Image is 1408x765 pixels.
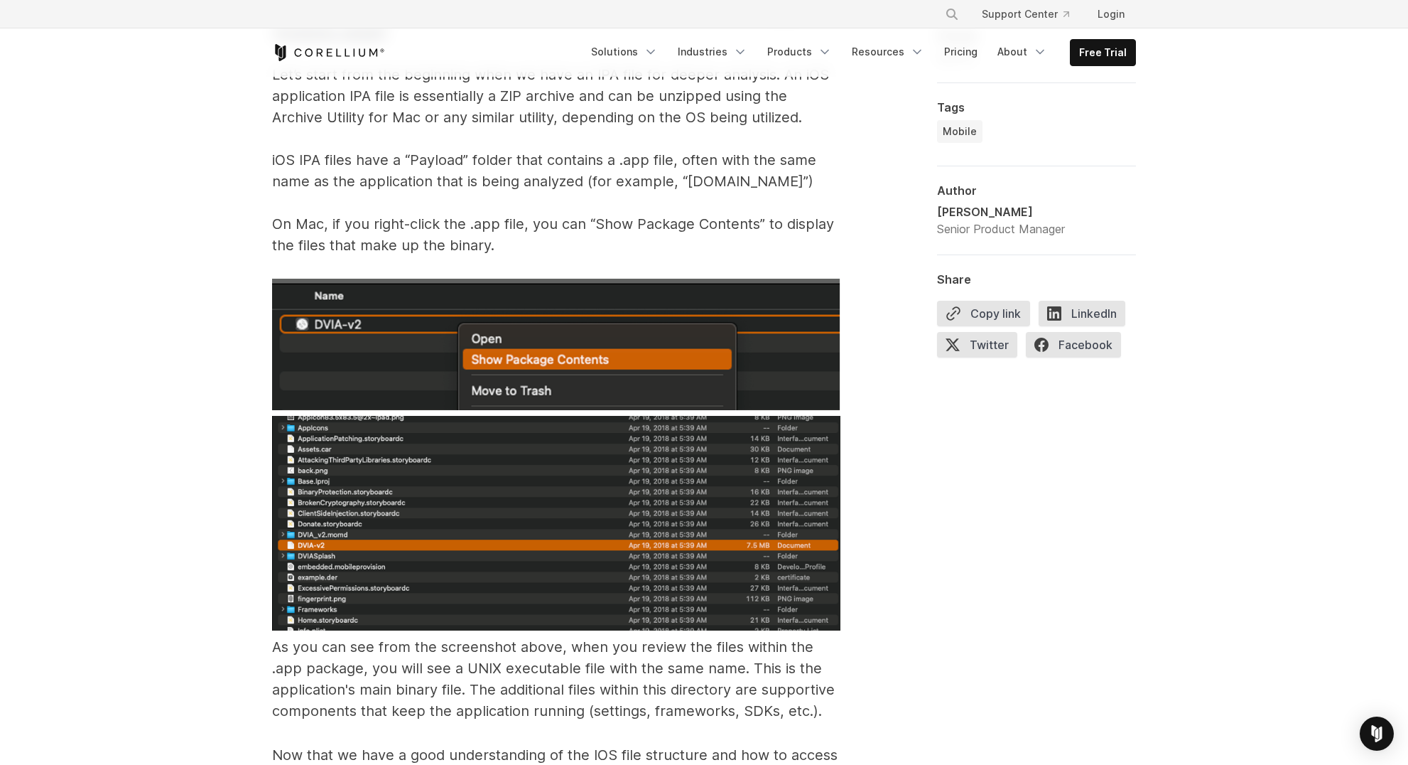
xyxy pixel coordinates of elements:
div: Open Intercom Messenger [1360,717,1394,751]
a: Products [759,39,840,65]
a: Pricing [936,39,986,65]
img: DVIA V-2 In the Applications folder [272,416,840,631]
span: As you can see from the screenshot above, when you review the files within the .app package, you ... [272,638,835,719]
div: Author [937,183,1136,198]
div: Tags [937,100,1136,114]
button: Copy link [937,301,1030,326]
button: Search [939,1,965,27]
a: Mobile [937,120,982,143]
div: [PERSON_NAME] [937,203,1065,220]
div: Navigation Menu [928,1,1136,27]
a: Solutions [583,39,666,65]
a: About [989,39,1056,65]
div: Senior Product Manager [937,220,1065,237]
a: Login [1086,1,1136,27]
a: LinkedIn [1039,301,1134,332]
div: Navigation Menu [583,39,1136,66]
a: Support Center [970,1,1081,27]
a: Facebook [1026,332,1130,363]
div: Share [937,272,1136,287]
span: Mobile [943,124,977,139]
a: Corellium Home [272,44,385,61]
span: Facebook [1026,332,1121,358]
span: Twitter [937,332,1017,358]
a: Free Trial [1071,40,1135,65]
a: Industries [669,39,756,65]
img: DVIA-v2, Show package contents [272,279,840,410]
span: LinkedIn [1039,301,1125,326]
a: Resources [843,39,933,65]
a: Twitter [937,332,1026,363]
